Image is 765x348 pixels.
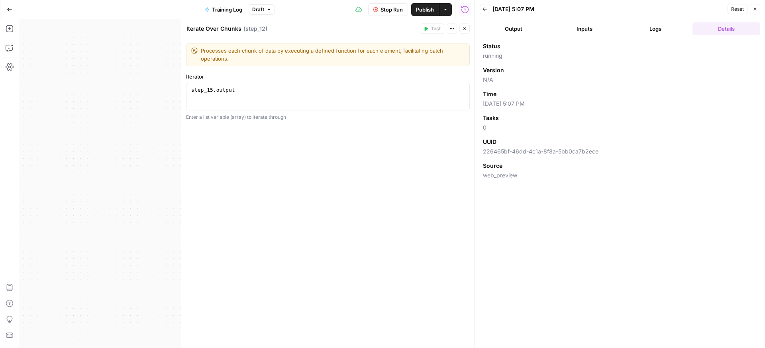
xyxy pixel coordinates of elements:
[186,114,470,121] div: Enter a list variable (array) to iterate through
[483,124,486,131] a: 0
[416,6,434,14] span: Publish
[483,52,757,60] span: running
[212,6,242,14] span: Training Log
[249,4,275,15] button: Draft
[483,171,757,179] span: web_preview
[368,3,408,16] button: Stop Run
[551,22,618,35] button: Inputs
[420,24,444,34] button: Test
[186,25,241,33] textarea: Iterate Over Chunks
[200,3,247,16] button: Training Log
[483,147,757,155] span: 226465bf-46dd-4c1a-8f8a-5bb0ca7b2ece
[483,90,496,98] span: Time
[483,76,757,84] span: N/A
[692,22,760,35] button: Details
[483,162,502,170] span: Source
[483,42,500,50] span: Status
[483,100,757,108] span: [DATE] 5:07 PM
[252,6,264,13] span: Draft
[186,73,470,81] label: Iterator
[431,25,441,32] span: Test
[411,3,439,16] button: Publish
[728,4,747,14] button: Reset
[243,25,267,33] span: ( step_12 )
[483,138,496,146] span: UUID
[483,66,504,74] span: Version
[622,22,689,35] button: Logs
[480,22,547,35] button: Output
[483,114,499,122] span: Tasks
[381,6,403,14] span: Stop Run
[731,6,744,13] span: Reset
[201,47,465,63] textarea: Processes each chunk of data by executing a defined function for each element, facilitating batch...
